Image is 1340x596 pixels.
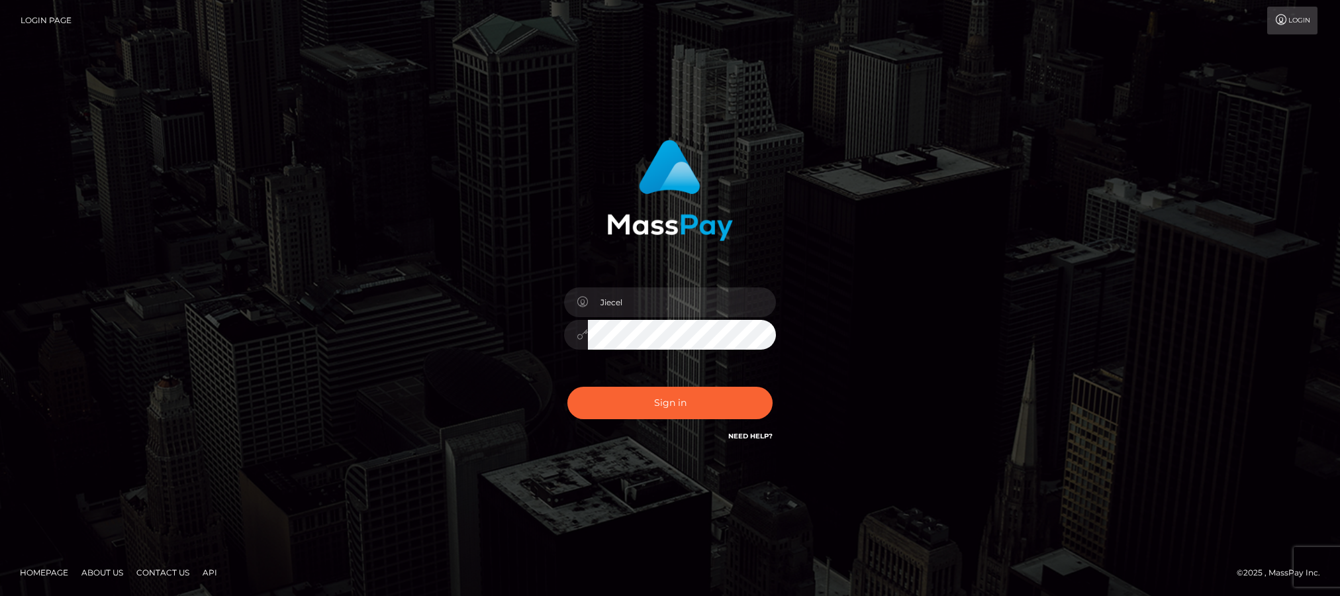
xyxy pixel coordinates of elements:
[1237,566,1330,580] div: © 2025 , MassPay Inc.
[21,7,72,34] a: Login Page
[728,432,773,440] a: Need Help?
[76,562,128,583] a: About Us
[588,287,776,317] input: Username...
[15,562,73,583] a: Homepage
[607,140,733,241] img: MassPay Login
[567,387,773,419] button: Sign in
[131,562,195,583] a: Contact Us
[1267,7,1317,34] a: Login
[197,562,222,583] a: API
